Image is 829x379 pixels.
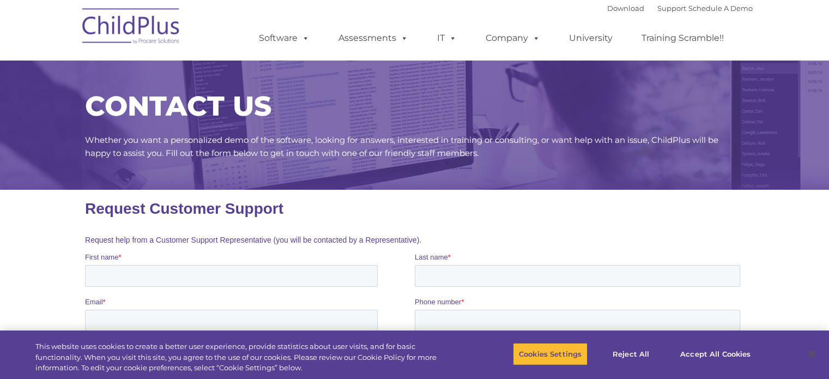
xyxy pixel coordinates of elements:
span: Last name [330,63,363,71]
a: University [558,27,624,49]
button: Cookies Settings [513,342,588,365]
span: Whether you want a personalized demo of the software, looking for answers, interested in training... [85,135,718,158]
a: Software [248,27,320,49]
a: Schedule A Demo [688,4,753,13]
a: Training Scramble!! [631,27,735,49]
button: Close [800,342,824,366]
div: This website uses cookies to create a better user experience, provide statistics about user visit... [35,341,456,374]
a: IT [426,27,468,49]
button: Reject All [597,342,665,365]
button: Accept All Cookies [674,342,757,365]
a: Support [657,4,686,13]
a: Company [475,27,551,49]
a: Assessments [328,27,419,49]
span: Phone number [330,108,376,116]
span: CONTACT US [85,89,271,123]
img: ChildPlus by Procare Solutions [77,1,186,55]
a: Download [607,4,644,13]
font: | [607,4,753,13]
